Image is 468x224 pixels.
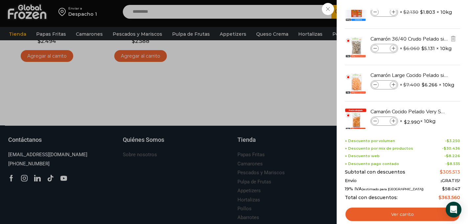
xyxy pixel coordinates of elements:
[440,169,443,175] span: $
[400,80,454,89] span: × × 10kg
[403,9,418,15] bdi: 2.130
[345,146,413,151] span: + Descuento por mix de productos
[403,46,406,51] span: $
[422,82,437,88] bdi: 6.266
[442,186,460,191] span: 58.047
[370,108,449,115] a: Camarón Cocido Pelado Very Small - Bronze - Caja 10 kg
[345,207,460,222] a: Ver carrito
[403,46,420,51] bdi: 6.060
[446,154,460,158] bdi: 8.226
[442,186,445,191] span: $
[400,8,452,17] span: × × 10kg
[345,154,380,158] span: + Descuento web
[442,146,460,151] span: -
[421,45,424,52] span: $
[345,169,405,175] span: Subtotal con descuentos
[444,146,460,151] bdi: 30.436
[345,139,395,143] span: + Descuento por volumen
[404,119,407,125] span: $
[345,178,357,183] span: Envío
[345,186,424,192] span: 19% IVA
[379,118,389,125] input: Product quantity
[370,35,449,43] a: Camarón 36/40 Crudo Pelado sin Vena - Bronze - Caja 10 kg
[440,169,460,175] bdi: 305.513
[403,82,406,88] span: $
[370,72,449,79] a: Camarón Large Cocido Pelado sin Vena - Bronze - Caja 10 kg
[403,82,420,88] bdi: 7.400
[445,139,460,143] span: -
[447,139,449,143] span: $
[446,154,449,158] span: $
[345,162,399,166] span: + Descuento pago contado
[420,9,423,15] span: $
[441,178,460,183] span: ¡GRATIS!
[444,154,460,158] span: -
[447,161,450,166] span: $
[345,195,398,200] span: Total con descuentos:
[379,81,389,88] input: Product quantity
[362,187,424,191] small: (estimado para [GEOGRAPHIC_DATA])
[404,119,420,125] bdi: 2.990
[445,162,460,166] span: -
[420,9,435,15] bdi: 1.803
[379,9,389,16] input: Product quantity
[379,45,389,52] input: Product quantity
[438,195,441,200] span: $
[400,117,435,126] span: × × 10kg
[447,139,460,143] bdi: 3.250
[403,9,406,15] span: $
[421,45,435,52] bdi: 5.131
[450,36,456,42] img: Eliminar Camarón 36/40 Crudo Pelado sin Vena - Bronze - Caja 10 kg del carrito
[422,82,425,88] span: $
[446,202,461,217] div: Open Intercom Messenger
[444,146,446,151] span: $
[400,44,452,53] span: × × 10kg
[447,161,460,166] bdi: 8.535
[438,195,460,200] bdi: 363.560
[450,35,457,43] a: Eliminar Camarón 36/40 Crudo Pelado sin Vena - Bronze - Caja 10 kg del carrito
